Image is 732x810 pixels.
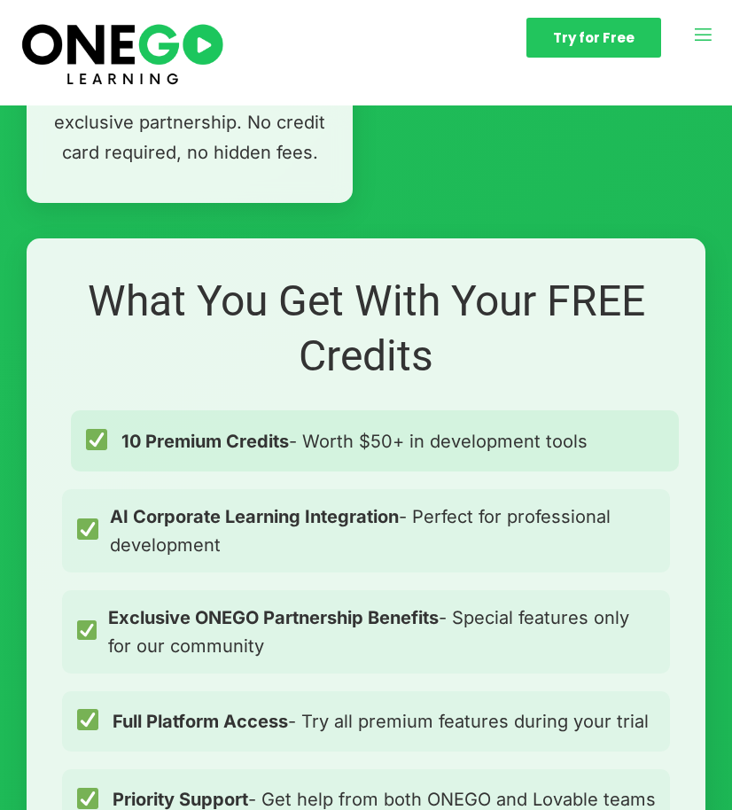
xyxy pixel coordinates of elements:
img: ✅ [77,788,98,809]
span: - Special features only for our community [108,604,657,660]
span: Try for Free [553,31,635,44]
img: ✅ [77,709,98,730]
img: ✅ [77,518,98,540]
strong: 10 Premium Credits [121,431,289,452]
strong: Exclusive ONEGO Partnership Benefits [108,607,439,628]
a: Try for Free [526,18,661,58]
strong: Full Platform Access [113,711,288,732]
img: ✅ [77,619,97,641]
strong: AI Corporate Learning Integration [110,506,399,527]
span: - Perfect for professional development [110,502,657,559]
span: - Worth $50+ in development tools [121,427,588,456]
strong: Priority Support [113,789,248,810]
p: Completely free through our exclusive partnership. No credit card required, no hidden fees. [53,77,326,167]
img: ✅ [86,429,107,450]
h2: What You Get With Your FREE Credits [62,274,670,385]
span: - Try all premium features during your trial [113,707,649,736]
button: open-menu [692,24,714,51]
